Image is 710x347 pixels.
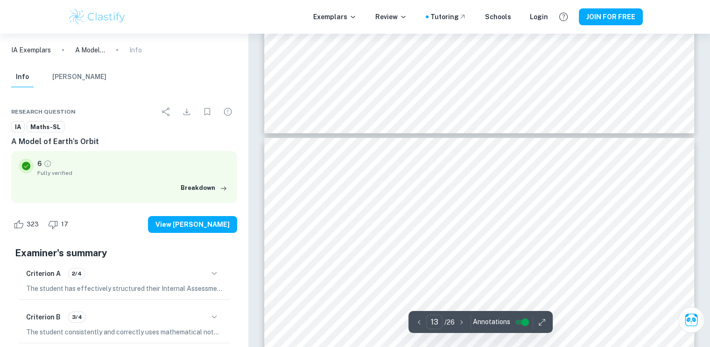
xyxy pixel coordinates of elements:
[75,45,105,55] p: A Model of Earth’s Orbit
[555,9,571,25] button: Help and Feedback
[43,159,52,168] a: Grade fully verified
[11,217,44,232] div: Like
[148,216,237,233] button: View [PERSON_NAME]
[12,123,24,132] span: IA
[15,246,233,260] h5: Examiner's summary
[11,67,34,87] button: Info
[678,307,704,333] button: Ask Clai
[37,169,230,177] span: Fully verified
[473,317,510,327] span: Annotations
[444,317,455,327] p: / 26
[69,269,85,278] span: 2/4
[69,313,85,321] span: 3/4
[198,102,217,121] div: Bookmark
[27,121,64,133] a: Maths-SL
[313,12,357,22] p: Exemplars
[430,12,466,22] a: Tutoring
[26,312,61,322] h6: Criterion B
[375,12,407,22] p: Review
[68,7,127,26] img: Clastify logo
[46,217,73,232] div: Dislike
[530,12,548,22] a: Login
[157,102,176,121] div: Share
[11,108,76,116] span: Research question
[177,102,196,121] div: Download
[56,220,73,229] span: 17
[485,12,511,22] a: Schools
[26,327,222,337] p: The student consistently and correctly uses mathematical notation and symbols. They appropriately...
[11,121,25,133] a: IA
[11,136,237,147] h6: A Model of Earth’s Orbit
[21,220,44,229] span: 323
[26,268,61,279] h6: Criterion A
[11,45,51,55] a: IA Exemplars
[37,159,42,169] p: 6
[52,67,106,87] button: [PERSON_NAME]
[27,123,64,132] span: Maths-SL
[178,181,230,195] button: Breakdown
[26,283,222,294] p: The student has effectively structured their Internal Assessment into clear sections, with the bo...
[579,8,643,25] button: JOIN FOR FREE
[218,102,237,121] div: Report issue
[129,45,142,55] p: Info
